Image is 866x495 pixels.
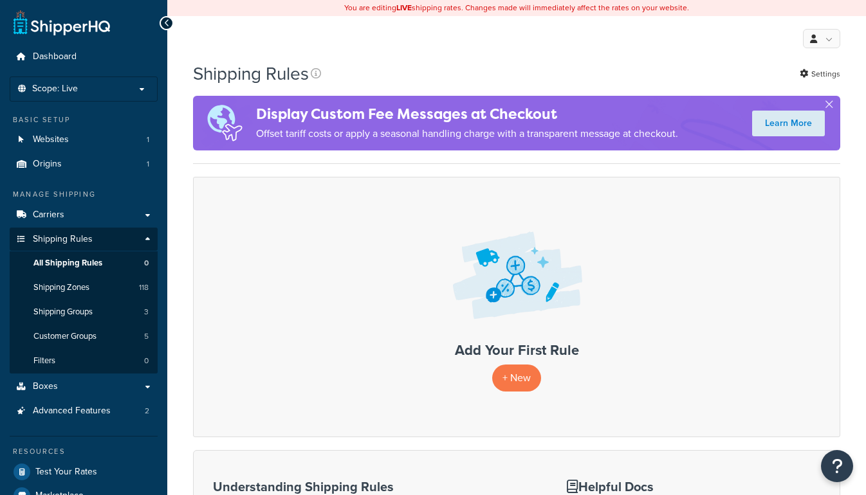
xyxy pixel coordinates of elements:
[10,349,158,373] li: Filters
[10,228,158,374] li: Shipping Rules
[33,381,58,392] span: Boxes
[144,258,149,269] span: 0
[144,307,149,318] span: 3
[256,104,678,125] h4: Display Custom Fee Messages at Checkout
[33,282,89,293] span: Shipping Zones
[14,10,110,35] a: ShipperHQ Home
[193,61,309,86] h1: Shipping Rules
[145,406,149,417] span: 2
[10,276,158,300] li: Shipping Zones
[10,325,158,348] a: Customer Groups 5
[10,399,158,423] li: Advanced Features
[147,134,149,145] span: 1
[396,2,412,14] b: LIVE
[33,234,93,245] span: Shipping Rules
[10,189,158,200] div: Manage Shipping
[10,460,158,483] a: Test Your Rates
[10,152,158,176] a: Origins 1
[752,111,825,136] a: Learn More
[10,251,158,275] a: All Shipping Rules 0
[144,331,149,342] span: 5
[33,210,64,221] span: Carriers
[193,96,256,150] img: duties-banner-06bc72dcb5fe05cb3f9472aba00be2ae8eb53ab6f0d8bb03d382ba314ac3c341.png
[10,300,158,324] a: Shipping Groups 3
[10,114,158,125] div: Basic Setup
[567,480,778,494] h3: Helpful Docs
[213,480,535,494] h3: Understanding Shipping Rules
[821,450,853,482] button: Open Resource Center
[33,159,62,170] span: Origins
[10,251,158,275] li: All Shipping Rules
[33,331,97,342] span: Customer Groups
[256,125,678,143] p: Offset tariff costs or apply a seasonal handling charge with a transparent message at checkout.
[10,45,158,69] a: Dashboard
[35,467,97,478] span: Test Your Rates
[33,355,55,366] span: Filters
[10,128,158,152] li: Websites
[33,258,102,269] span: All Shipping Rules
[33,307,93,318] span: Shipping Groups
[33,51,77,62] span: Dashboard
[207,343,827,358] h3: Add Your First Rule
[10,152,158,176] li: Origins
[10,325,158,348] li: Customer Groups
[10,276,158,300] a: Shipping Zones 118
[800,65,840,83] a: Settings
[144,355,149,366] span: 0
[10,300,158,324] li: Shipping Groups
[33,134,69,145] span: Websites
[10,399,158,423] a: Advanced Features 2
[492,364,541,391] p: + New
[10,203,158,227] a: Carriers
[10,375,158,399] a: Boxes
[33,406,111,417] span: Advanced Features
[10,228,158,251] a: Shipping Rules
[32,84,78,94] span: Scope: Live
[10,128,158,152] a: Websites 1
[139,282,149,293] span: 118
[10,349,158,373] a: Filters 0
[10,446,158,457] div: Resources
[147,159,149,170] span: 1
